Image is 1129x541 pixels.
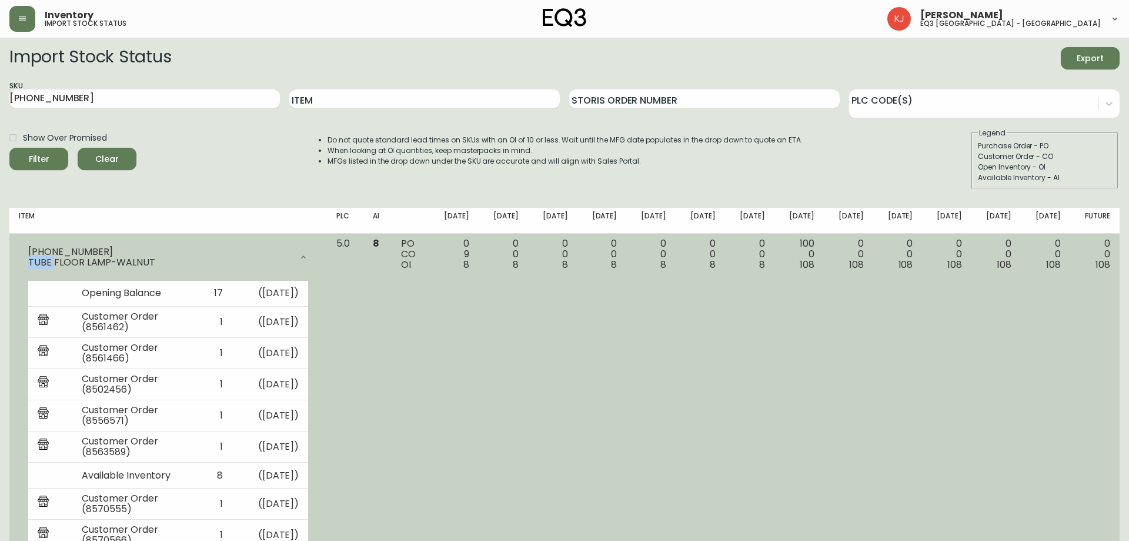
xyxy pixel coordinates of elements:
td: 17 [190,281,232,307]
span: 8 [611,258,617,271]
td: ( [DATE] ) [232,338,308,369]
td: Available Inventory [72,463,190,489]
img: retail_report.svg [38,376,49,390]
div: Purchase Order - PO [978,141,1112,151]
td: Customer Order (8502456) [72,369,190,400]
div: Available Inventory - AI [978,172,1112,183]
div: [PHONE_NUMBER] [28,247,292,257]
th: Future [1070,208,1120,234]
div: 0 0 [981,238,1011,270]
span: Clear [87,152,127,167]
td: ( [DATE] ) [232,369,308,400]
th: [DATE] [922,208,971,234]
div: 0 0 [931,238,962,270]
span: 8 [373,237,379,250]
img: retail_report.svg [38,314,49,328]
td: ( [DATE] ) [232,307,308,338]
div: 0 9 [439,238,469,270]
div: Open Inventory - OI [978,162,1112,172]
li: Do not quote standard lead times on SKUs with an OI of 10 or less. Wait until the MFG date popula... [328,135,803,145]
td: Customer Order (8570555) [72,489,190,520]
td: 1 [190,489,232,520]
th: [DATE] [626,208,676,234]
div: [PHONE_NUMBER]TUBE FLOOR LAMP-WALNUT [19,238,318,276]
span: 108 [800,258,814,271]
span: [PERSON_NAME] [920,11,1003,20]
th: [DATE] [528,208,577,234]
button: Filter [9,148,68,170]
td: Opening Balance [72,281,190,307]
td: 1 [190,369,232,400]
div: 0 0 [488,238,519,270]
h5: import stock status [45,20,126,27]
img: 24a625d34e264d2520941288c4a55f8e [887,7,911,31]
img: retail_report.svg [38,496,49,510]
td: ( [DATE] ) [232,489,308,520]
div: Customer Order - CO [978,151,1112,162]
th: [DATE] [676,208,725,234]
div: 0 0 [685,238,716,270]
span: 108 [1095,258,1110,271]
td: Customer Order (8561466) [72,338,190,369]
span: 108 [898,258,913,271]
span: 8 [562,258,568,271]
div: 0 0 [833,238,864,270]
button: Export [1061,47,1120,69]
td: Customer Order (8563589) [72,432,190,463]
span: Inventory [45,11,93,20]
img: retail_report.svg [38,345,49,359]
th: [DATE] [1021,208,1070,234]
th: [DATE] [479,208,528,234]
span: 108 [849,258,864,271]
div: Filter [29,152,49,167]
td: ( [DATE] ) [232,432,308,463]
div: 0 0 [1030,238,1061,270]
img: retail_report.svg [38,439,49,453]
h5: eq3 [GEOGRAPHIC_DATA] - [GEOGRAPHIC_DATA] [920,20,1101,27]
div: 0 0 [1080,238,1110,270]
div: PO CO [401,238,420,270]
th: [DATE] [971,208,1021,234]
th: Item [9,208,327,234]
th: [DATE] [873,208,923,234]
span: 8 [759,258,765,271]
td: ( [DATE] ) [232,400,308,432]
th: PLC [327,208,363,234]
th: [DATE] [725,208,774,234]
th: [DATE] [577,208,626,234]
div: 0 0 [734,238,765,270]
td: ( [DATE] ) [232,281,308,307]
th: [DATE] [824,208,873,234]
h2: Import Stock Status [9,47,171,69]
th: [DATE] [774,208,824,234]
button: Clear [78,148,136,170]
td: Customer Order (8556571) [72,400,190,432]
img: logo [543,8,586,27]
span: 8 [710,258,716,271]
span: 8 [463,258,469,271]
td: 8 [190,463,232,489]
span: 108 [997,258,1011,271]
li: When looking at OI quantities, keep masterpacks in mind. [328,145,803,156]
td: 1 [190,400,232,432]
span: 108 [947,258,962,271]
span: 8 [513,258,519,271]
div: 0 0 [586,238,617,270]
td: 1 [190,338,232,369]
td: ( [DATE] ) [232,463,308,489]
div: TUBE FLOOR LAMP-WALNUT [28,257,292,268]
td: 1 [190,307,232,338]
img: retail_report.svg [38,407,49,421]
th: AI [363,208,392,234]
span: Export [1070,51,1110,66]
td: 1 [190,432,232,463]
span: 8 [660,258,666,271]
legend: Legend [978,128,1007,138]
div: 0 0 [537,238,568,270]
span: 108 [1046,258,1061,271]
td: Customer Order (8561462) [72,307,190,338]
span: Show Over Promised [23,132,107,144]
span: OI [401,258,411,271]
th: [DATE] [429,208,479,234]
img: retail_report.svg [38,527,49,541]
